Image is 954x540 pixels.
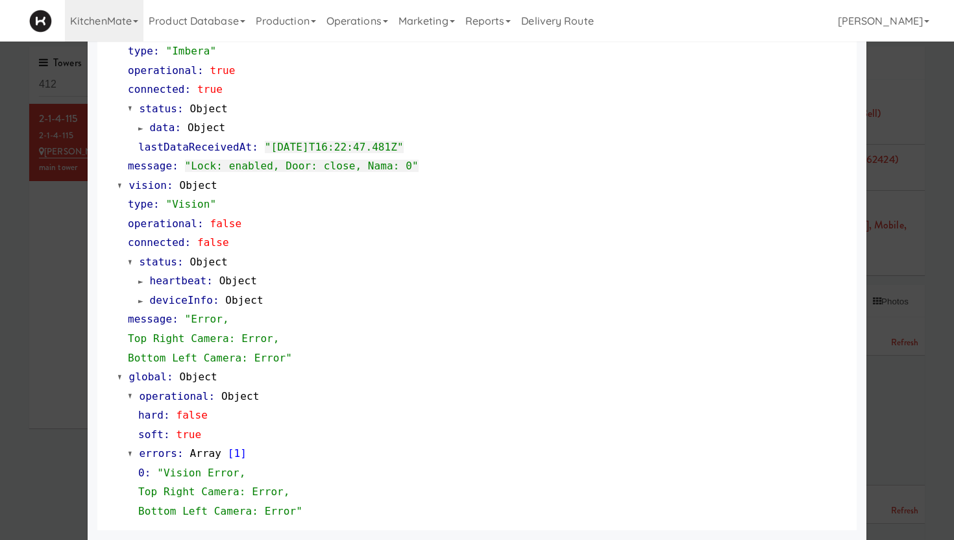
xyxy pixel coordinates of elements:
[128,313,292,363] span: "Error, Top Right Camera: Error, Bottom Left Camera: Error"
[213,294,219,306] span: :
[188,121,225,134] span: Object
[252,141,258,153] span: :
[164,409,170,421] span: :
[167,179,173,191] span: :
[128,198,153,210] span: type
[190,103,227,115] span: Object
[197,236,229,249] span: false
[140,256,177,268] span: status
[190,256,227,268] span: Object
[165,45,216,57] span: "Imbera"
[153,45,160,57] span: :
[177,447,184,460] span: :
[138,409,164,421] span: hard
[234,447,241,460] span: 1
[179,371,217,383] span: Object
[176,409,208,421] span: false
[190,447,221,460] span: Array
[265,141,404,153] span: "[DATE]T16:22:47.481Z"
[138,141,252,153] span: lastDataReceivedAt
[209,390,215,402] span: :
[138,467,302,517] span: "Vision Error, Top Right Camera: Error, Bottom Left Camera: Error"
[225,294,263,306] span: Object
[128,236,185,249] span: connected
[175,121,181,134] span: :
[29,10,52,32] img: Micromart
[185,236,191,249] span: :
[164,428,170,441] span: :
[140,447,177,460] span: errors
[128,64,197,77] span: operational
[197,83,223,95] span: true
[185,160,419,172] span: "Lock: enabled, Door: close, Nama: 0"
[219,275,257,287] span: Object
[165,198,216,210] span: "Vision"
[128,45,153,57] span: type
[221,390,259,402] span: Object
[153,198,160,210] span: :
[129,371,167,383] span: global
[177,103,184,115] span: :
[128,313,172,325] span: message
[150,121,175,134] span: data
[197,217,204,230] span: :
[150,294,213,306] span: deviceInfo
[179,179,217,191] span: Object
[172,160,178,172] span: :
[150,275,207,287] span: heartbeat
[210,217,242,230] span: false
[172,313,178,325] span: :
[210,64,236,77] span: true
[140,390,209,402] span: operational
[140,103,177,115] span: status
[138,428,164,441] span: soft
[228,447,234,460] span: [
[197,64,204,77] span: :
[138,467,145,479] span: 0
[128,160,172,172] span: message
[185,83,191,95] span: :
[167,371,173,383] span: :
[145,467,151,479] span: :
[206,275,213,287] span: :
[128,83,185,95] span: connected
[128,217,197,230] span: operational
[129,179,167,191] span: vision
[176,428,201,441] span: true
[240,447,247,460] span: ]
[177,256,184,268] span: :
